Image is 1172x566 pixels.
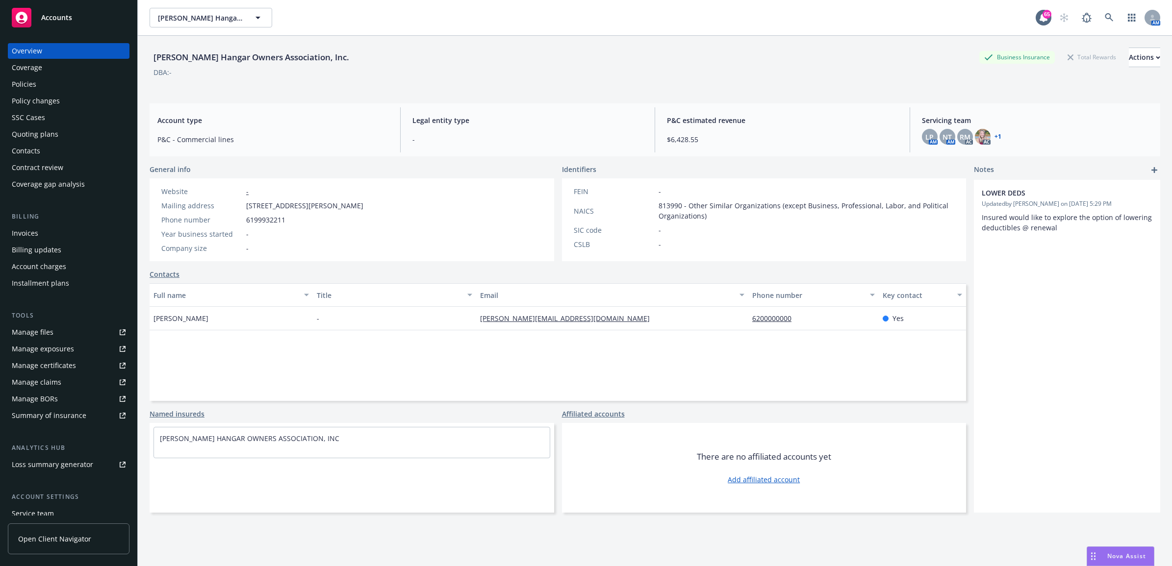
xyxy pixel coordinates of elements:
span: Legal entity type [412,115,643,125]
a: Manage exposures [8,341,129,357]
div: Year business started [161,229,242,239]
div: Coverage [12,60,42,75]
span: 813990 - Other Similar Organizations (except Business, Professional, Labor, and Political Organiz... [659,200,955,221]
a: Installment plans [8,275,129,291]
a: SSC Cases [8,110,129,125]
span: LP [925,132,934,142]
a: Service team [8,506,129,521]
button: Actions [1129,48,1160,67]
div: Analytics hub [8,443,129,453]
a: Manage claims [8,374,129,390]
a: Accounts [8,4,129,31]
div: Billing [8,212,129,221]
div: Total Rewards [1063,51,1121,63]
span: NT [943,132,952,142]
a: Account charges [8,259,129,274]
span: - [659,186,661,197]
span: Account type [157,115,388,125]
a: Start snowing [1054,8,1074,27]
button: Nova Assist [1087,546,1154,566]
div: Full name [153,290,298,300]
a: Billing updates [8,242,129,258]
span: Notes [974,164,994,176]
div: Mailing address [161,200,242,211]
div: Overview [12,43,42,59]
span: 6199932211 [246,215,285,225]
span: Accounts [41,14,72,22]
span: - [412,134,643,145]
span: Yes [892,313,904,323]
button: Title [313,283,476,307]
a: Manage BORs [8,391,129,407]
div: Manage BORs [12,391,58,407]
div: Coverage gap analysis [12,176,85,192]
a: Search [1099,8,1119,27]
a: Manage certificates [8,358,129,373]
a: Invoices [8,225,129,241]
span: Nova Assist [1107,552,1146,560]
a: Contacts [8,143,129,159]
a: 6200000000 [752,314,799,323]
span: LOWER DEDS [982,188,1127,198]
div: [PERSON_NAME] Hangar Owners Association, Inc. [150,51,353,64]
div: Installment plans [12,275,69,291]
a: Policies [8,76,129,92]
span: Identifiers [562,164,596,174]
div: 65 [1043,10,1051,19]
span: Open Client Navigator [18,534,91,544]
div: Policy changes [12,93,60,109]
button: Full name [150,283,313,307]
a: Switch app [1122,8,1142,27]
a: Summary of insurance [8,408,129,423]
a: Named insureds [150,409,204,419]
a: [PERSON_NAME][EMAIL_ADDRESS][DOMAIN_NAME] [480,314,658,323]
div: Website [161,186,242,197]
a: [PERSON_NAME] HANGAR OWNERS ASSOCIATION, INC [160,434,339,443]
div: Billing updates [12,242,61,258]
div: Company size [161,243,242,253]
div: LOWER DEDSUpdatedby [PERSON_NAME] on [DATE] 5:29 PMInsured would like to explore the option of lo... [974,180,1160,241]
div: SSC Cases [12,110,45,125]
a: Report a Bug [1077,8,1096,27]
a: Policy changes [8,93,129,109]
a: Affiliated accounts [562,409,625,419]
div: Policies [12,76,36,92]
div: Service team [12,506,54,521]
a: Contract review [8,160,129,175]
div: Invoices [12,225,38,241]
button: Phone number [748,283,879,307]
span: - [246,243,249,253]
div: Business Insurance [979,51,1055,63]
div: Tools [8,311,129,320]
span: - [659,225,661,235]
div: Account charges [12,259,66,274]
a: Coverage [8,60,129,75]
img: photo [975,129,991,145]
div: Key contact [883,290,951,300]
a: +1 [994,134,1001,140]
button: Email [476,283,748,307]
div: Manage claims [12,374,61,390]
span: [PERSON_NAME] [153,313,208,323]
span: - [317,313,319,323]
div: Manage exposures [12,341,74,357]
span: $6,428.55 [667,134,898,145]
div: Loss summary generator [12,457,93,472]
span: - [246,229,249,239]
button: Key contact [879,283,966,307]
div: Phone number [161,215,242,225]
div: Phone number [752,290,864,300]
div: NAICS [574,206,655,216]
span: - [659,239,661,249]
span: [PERSON_NAME] Hangar Owners Association, Inc. [158,13,243,23]
a: add [1148,164,1160,176]
span: General info [150,164,191,174]
button: [PERSON_NAME] Hangar Owners Association, Inc. [150,8,272,27]
a: Contacts [150,269,179,279]
a: Quoting plans [8,126,129,142]
div: Drag to move [1087,547,1099,566]
a: - [246,187,249,196]
span: There are no affiliated accounts yet [697,451,831,463]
